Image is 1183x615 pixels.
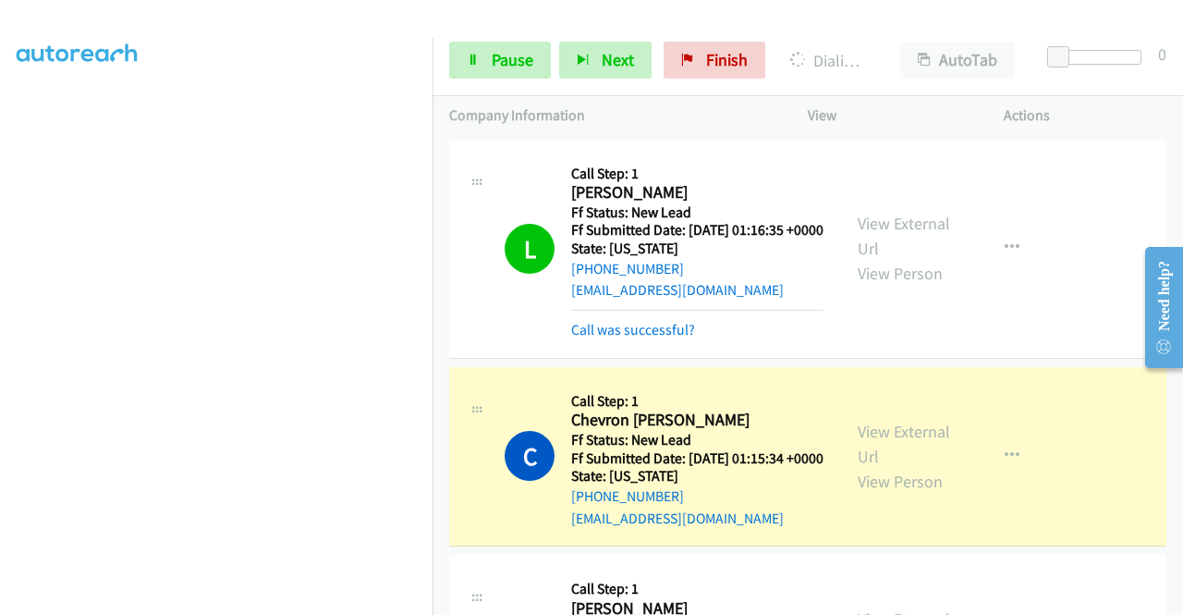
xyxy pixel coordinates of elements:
h5: Ff Status: New Lead [571,203,823,222]
iframe: Resource Center [1130,234,1183,381]
p: Company Information [449,105,774,127]
div: Delay between calls (in seconds) [1056,50,1141,65]
h2: [PERSON_NAME] [571,182,818,203]
a: [EMAIL_ADDRESS][DOMAIN_NAME] [571,281,784,299]
p: Dialing Chevron [PERSON_NAME] [790,48,867,73]
h2: Chevron [PERSON_NAME] [571,410,818,431]
a: View Person [858,263,943,284]
p: Actions [1004,105,1166,127]
h5: Call Step: 1 [571,392,823,411]
h1: C [505,431,555,481]
a: Pause [449,42,551,79]
div: 0 [1158,42,1166,67]
a: [PHONE_NUMBER] [571,487,684,505]
button: Next [559,42,652,79]
a: [EMAIL_ADDRESS][DOMAIN_NAME] [571,510,784,527]
h5: State: [US_STATE] [571,240,823,258]
h5: Ff Submitted Date: [DATE] 01:16:35 +0000 [571,221,823,240]
button: AutoTab [900,42,1015,79]
span: Pause [492,49,533,70]
a: Finish [664,42,765,79]
a: Call was successful? [571,321,695,338]
h5: Ff Status: New Lead [571,431,823,449]
h5: Ff Submitted Date: [DATE] 01:15:34 +0000 [571,449,823,468]
p: View [808,105,970,127]
h5: Call Step: 1 [571,580,823,598]
h5: Call Step: 1 [571,165,823,183]
a: View Person [858,471,943,492]
h5: State: [US_STATE] [571,467,823,486]
span: Next [602,49,634,70]
a: [PHONE_NUMBER] [571,260,684,277]
a: View External Url [858,213,950,259]
a: View External Url [858,421,950,467]
span: Finish [706,49,748,70]
h1: L [505,224,555,274]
